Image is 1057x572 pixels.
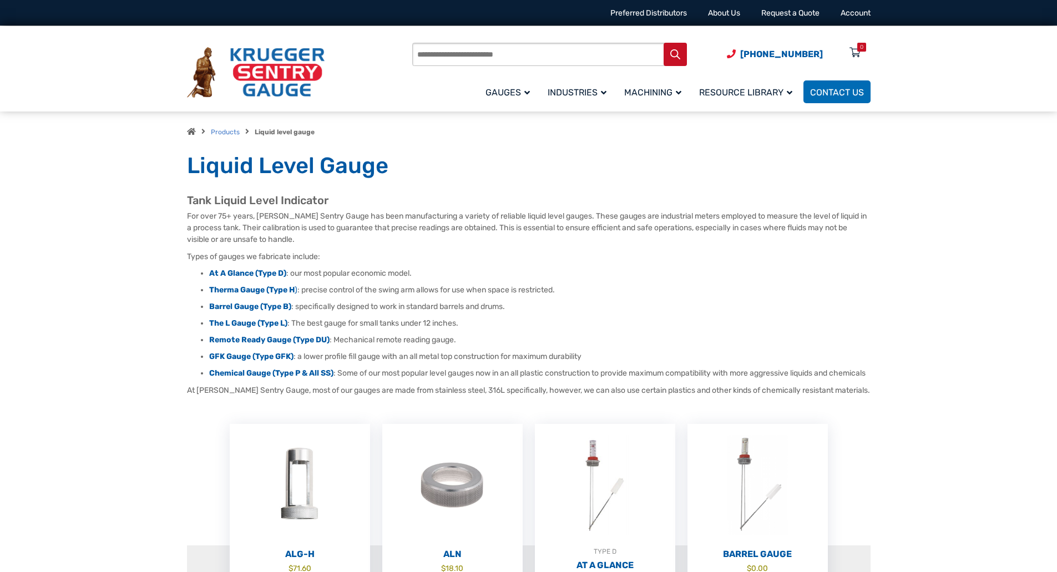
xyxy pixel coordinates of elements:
a: Products [211,128,240,136]
span: [PHONE_NUMBER] [740,49,823,59]
strong: Therma Gauge (Type H [209,285,295,295]
img: ALG-OF [230,424,370,546]
a: Therma Gauge (Type H) [209,285,297,295]
span: Contact Us [810,87,864,98]
a: Gauges [479,79,541,105]
p: For over 75+ years, [PERSON_NAME] Sentry Gauge has been manufacturing a variety of reliable liqui... [187,210,871,245]
div: 0 [860,43,863,52]
a: About Us [708,8,740,18]
a: The L Gauge (Type L) [209,318,287,328]
li: : a lower profile fill gauge with an all metal top construction for maximum durability [209,351,871,362]
a: Account [841,8,871,18]
span: Resource Library [699,87,792,98]
a: Machining [618,79,692,105]
img: Barrel Gauge [687,424,828,546]
li: : our most popular economic model. [209,268,871,279]
h2: Tank Liquid Level Indicator [187,194,871,207]
a: GFK Gauge (Type GFK) [209,352,294,361]
h2: Barrel Gauge [687,549,828,560]
a: At A Glance (Type D) [209,269,286,278]
a: Barrel Gauge (Type B) [209,302,291,311]
a: Request a Quote [761,8,820,18]
span: Industries [548,87,606,98]
h1: Liquid Level Gauge [187,152,871,180]
strong: Liquid level gauge [255,128,315,136]
li: : precise control of the swing arm allows for use when space is restricted. [209,285,871,296]
h2: At A Glance [535,560,675,571]
li: : Mechanical remote reading gauge. [209,335,871,346]
p: Types of gauges we fabricate include: [187,251,871,262]
span: Gauges [485,87,530,98]
p: At [PERSON_NAME] Sentry Gauge, most of our gauges are made from stainless steel, 316L specificall... [187,384,871,396]
span: Machining [624,87,681,98]
a: Industries [541,79,618,105]
img: ALN [382,424,523,546]
div: TYPE D [535,546,675,557]
img: Krueger Sentry Gauge [187,47,325,98]
li: : The best gauge for small tanks under 12 inches. [209,318,871,329]
a: Chemical Gauge (Type P & All SS) [209,368,333,378]
a: Resource Library [692,79,803,105]
a: Phone Number (920) 434-8860 [727,47,823,61]
h2: ALN [382,549,523,560]
li: : specifically designed to work in standard barrels and drums. [209,301,871,312]
li: : Some of our most popular level gauges now in an all plastic construction to provide maximum com... [209,368,871,379]
a: Preferred Distributors [610,8,687,18]
img: At A Glance [535,424,675,546]
a: Contact Us [803,80,871,103]
a: Remote Ready Gauge (Type DU) [209,335,330,345]
h2: ALG-H [230,549,370,560]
